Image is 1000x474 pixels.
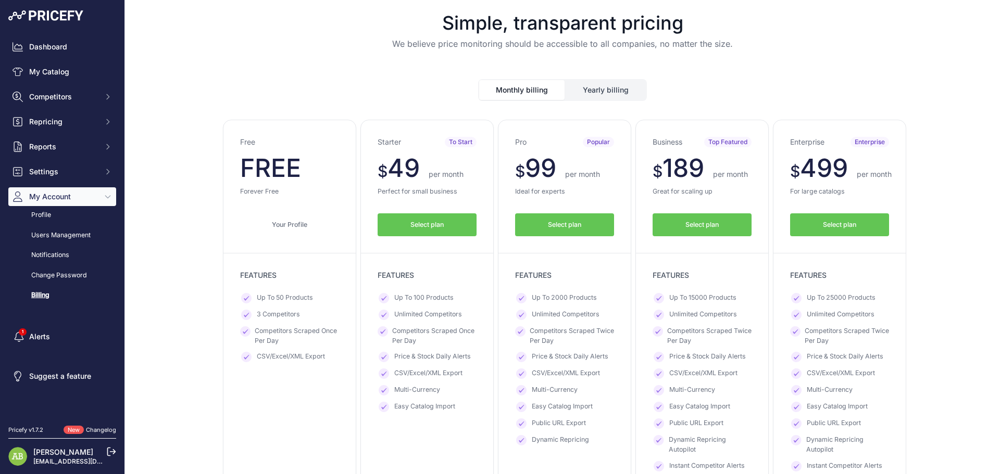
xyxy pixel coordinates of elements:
span: $ [790,162,800,181]
span: Price & Stock Daily Alerts [394,352,471,362]
span: CSV/Excel/XML Export [532,368,600,379]
span: Up To 2000 Products [532,293,597,303]
span: Select plan [685,220,719,230]
p: Great for scaling up [653,187,752,197]
div: Pricefy v1.7.2 [8,426,43,434]
span: Select plan [823,220,856,230]
span: Up To 50 Products [257,293,313,303]
span: Unlimited Competitors [807,310,874,320]
a: [PERSON_NAME] [33,447,93,456]
span: Dynamic Repricing Autopilot [806,435,889,454]
a: My Catalog [8,62,116,81]
p: FEATURES [378,270,477,280]
span: Easy Catalog Import [394,402,455,412]
p: FEATURES [790,270,889,280]
a: Suggest a feature [8,367,116,386]
span: Top Featured [704,137,752,147]
p: Perfect for small business [378,187,477,197]
span: $ [653,162,662,181]
button: Monthly billing [479,80,565,100]
p: For large catalogs [790,187,889,197]
img: Pricefy Logo [8,10,83,21]
p: Forever Free [240,187,339,197]
span: Competitors Scraped Twice Per Day [667,326,752,345]
span: Multi-Currency [394,385,440,395]
span: Multi-Currency [669,385,715,395]
span: To Start [445,137,477,147]
span: FREE [240,152,301,183]
span: Competitors Scraped Once Per Day [392,326,477,345]
span: Public URL Export [532,418,586,429]
span: Public URL Export [669,418,723,429]
span: Up To 100 Products [394,293,454,303]
span: $ [378,162,387,181]
span: Select plan [548,220,581,230]
span: 189 [662,152,704,183]
span: CSV/Excel/XML Export [394,368,463,379]
p: FEATURES [653,270,752,280]
a: Profile [8,206,116,224]
span: Popular [583,137,614,147]
span: Reports [29,142,97,152]
span: Competitors Scraped Once Per Day [255,326,339,345]
button: Competitors [8,87,116,106]
span: Dynamic Repricing [532,435,589,445]
span: per month [429,170,464,178]
span: Easy Catalog Import [669,402,730,412]
button: Settings [8,162,116,181]
span: Instant Competitor Alerts [807,461,882,471]
span: Enterprise [851,137,889,147]
span: CSV/Excel/XML Export [807,368,875,379]
h3: Business [653,137,682,147]
span: Competitors Scraped Twice Per Day [530,326,614,345]
span: Up To 25000 Products [807,293,876,303]
span: Price & Stock Daily Alerts [532,352,608,362]
span: New [64,426,84,434]
button: My Account [8,187,116,206]
span: Competitors Scraped Twice Per Day [805,326,889,345]
button: Select plan [653,213,752,237]
span: CSV/Excel/XML Export [669,368,737,379]
span: Multi-Currency [532,385,578,395]
span: Up To 15000 Products [669,293,736,303]
span: Public URL Export [807,418,861,429]
a: Changelog [86,426,116,433]
span: Multi-Currency [807,385,853,395]
nav: Sidebar [8,37,116,413]
button: Select plan [790,213,889,237]
span: 99 [525,152,556,183]
span: Price & Stock Daily Alerts [807,352,883,362]
a: Your Profile [240,213,339,237]
span: Select plan [410,220,444,230]
button: Repricing [8,112,116,131]
a: Notifications [8,246,116,264]
a: [EMAIL_ADDRESS][DOMAIN_NAME] [33,457,142,465]
span: per month [713,170,748,178]
a: Dashboard [8,37,116,56]
span: Easy Catalog Import [807,402,868,412]
button: Select plan [515,213,614,237]
span: Settings [29,166,97,177]
a: Change Password [8,266,116,285]
span: per month [565,170,600,178]
span: 3 Competitors [257,310,300,320]
span: Unlimited Competitors [669,310,737,320]
span: Easy Catalog Import [532,402,593,412]
h3: Free [240,137,255,147]
span: Competitors [29,92,97,102]
span: per month [857,170,892,178]
span: $ [515,162,525,181]
span: Unlimited Competitors [532,310,599,320]
span: Price & Stock Daily Alerts [669,352,746,362]
span: Repricing [29,117,97,127]
span: 49 [387,152,420,183]
span: My Account [29,191,97,202]
h3: Starter [378,137,401,147]
button: Reports [8,137,116,156]
span: CSV/Excel/XML Export [257,352,325,362]
span: Dynamic Repricing Autopilot [669,435,752,454]
span: 499 [800,152,848,183]
h3: Pro [515,137,527,147]
p: FEATURES [515,270,614,280]
span: Instant Competitor Alerts [669,461,745,471]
